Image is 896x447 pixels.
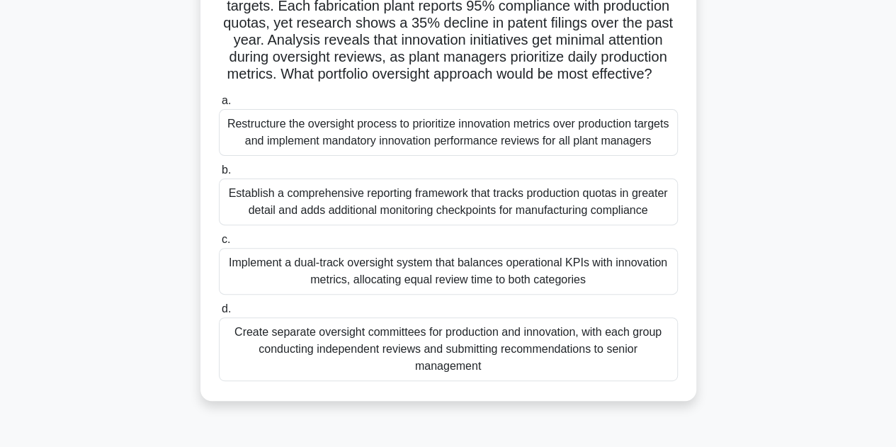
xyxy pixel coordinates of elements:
span: b. [222,164,231,176]
div: Create separate oversight committees for production and innovation, with each group conducting in... [219,317,678,381]
span: a. [222,94,231,106]
span: d. [222,302,231,315]
div: Restructure the oversight process to prioritize innovation metrics over production targets and im... [219,109,678,156]
div: Implement a dual-track oversight system that balances operational KPIs with innovation metrics, a... [219,248,678,295]
span: c. [222,233,230,245]
div: Establish a comprehensive reporting framework that tracks production quotas in greater detail and... [219,179,678,225]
